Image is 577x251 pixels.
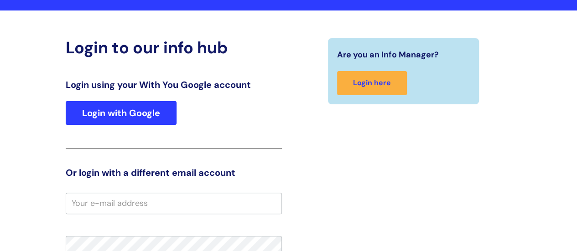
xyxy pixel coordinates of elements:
h2: Login to our info hub [66,38,282,57]
span: Are you an Info Manager? [337,47,439,62]
h3: Login using your With You Google account [66,79,282,90]
a: Login with Google [66,101,177,125]
a: Login here [337,71,407,95]
h3: Or login with a different email account [66,167,282,178]
input: Your e-mail address [66,193,282,214]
